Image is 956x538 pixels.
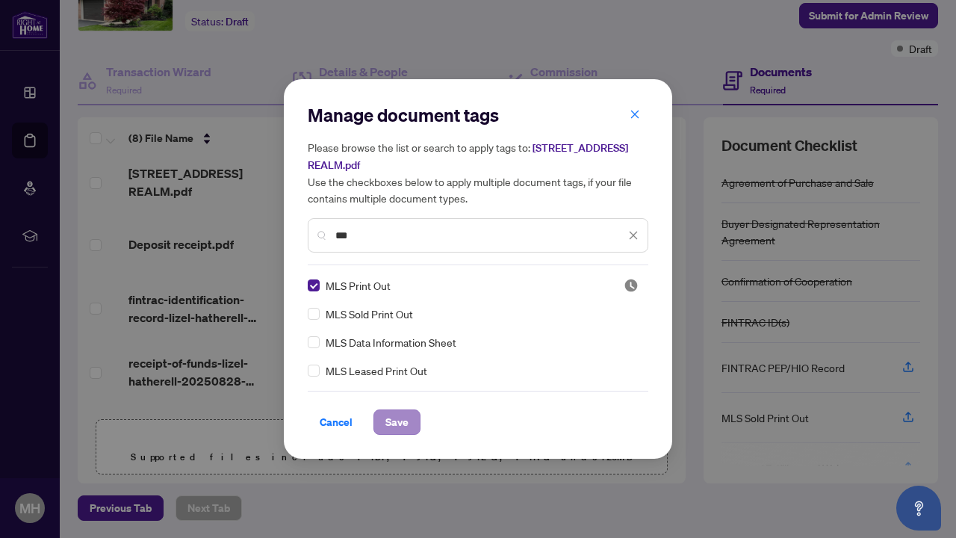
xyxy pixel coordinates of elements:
span: Pending Review [624,278,639,293]
h5: Please browse the list or search to apply tags to: Use the checkboxes below to apply multiple doc... [308,139,648,206]
span: MLS Data Information Sheet [326,334,456,350]
span: Cancel [320,410,353,434]
button: Cancel [308,409,364,435]
span: MLS Leased Print Out [326,362,427,379]
img: status [624,278,639,293]
h2: Manage document tags [308,103,648,127]
span: Save [385,410,409,434]
span: close [630,109,640,120]
span: close [628,230,639,241]
span: MLS Sold Print Out [326,306,413,322]
span: MLS Print Out [326,277,391,294]
button: Save [373,409,420,435]
button: Open asap [896,486,941,531]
